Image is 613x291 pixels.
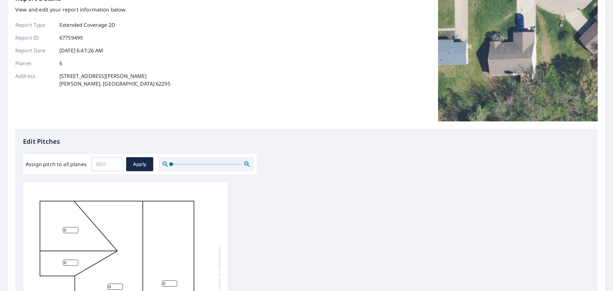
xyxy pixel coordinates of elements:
[92,155,123,173] input: 00.0
[15,59,54,67] p: Planes
[59,47,103,54] p: [DATE] 6:47:26 AM
[23,137,590,146] p: Edit Pitches
[59,34,83,42] p: 67759499
[26,160,87,168] label: Assign pitch to all planes
[59,59,62,67] p: 6
[15,6,170,13] p: View and edit your report information below.
[59,21,115,29] p: Extended Coverage 2D
[131,160,148,168] span: Apply
[59,72,170,88] p: [STREET_ADDRESS][PERSON_NAME] [PERSON_NAME], [GEOGRAPHIC_DATA] 62295
[15,34,54,42] p: Report ID
[15,47,54,54] p: Report Date
[126,157,153,171] button: Apply
[15,72,54,88] p: Address
[15,21,54,29] p: Report Type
